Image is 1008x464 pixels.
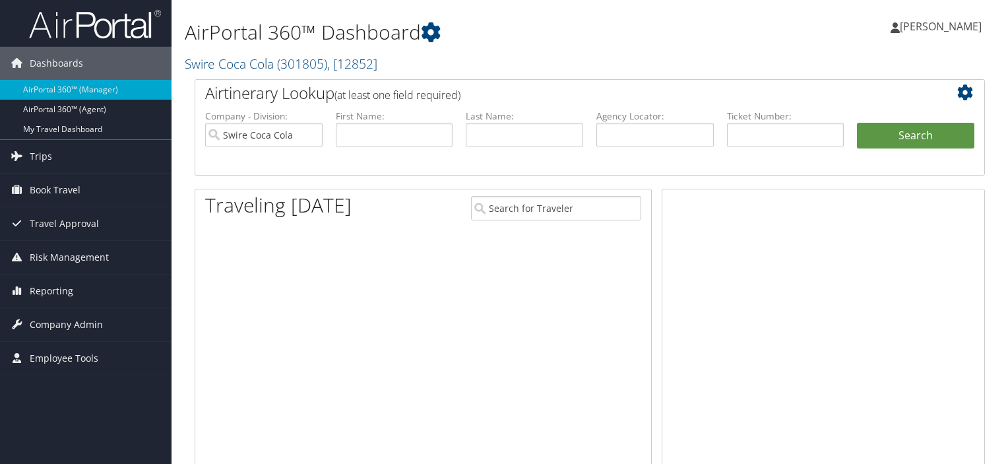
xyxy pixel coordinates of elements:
span: Dashboards [30,47,83,80]
span: Book Travel [30,174,80,207]
span: Company Admin [30,308,103,341]
span: (at least one field required) [334,88,460,102]
label: Agency Locator: [596,110,714,123]
span: , [ 12852 ] [327,55,377,73]
button: Search [857,123,974,149]
h1: Traveling [DATE] [205,191,352,219]
label: Last Name: [466,110,583,123]
label: Ticket Number: [727,110,844,123]
span: Travel Approval [30,207,99,240]
img: airportal-logo.png [29,9,161,40]
a: [PERSON_NAME] [891,7,995,46]
span: Risk Management [30,241,109,274]
a: Swire Coca Cola [185,55,377,73]
span: Employee Tools [30,342,98,375]
span: Reporting [30,275,73,308]
h2: Airtinerary Lookup [205,82,908,104]
input: Search for Traveler [471,196,641,220]
h1: AirPortal 360™ Dashboard [185,18,725,46]
span: Trips [30,140,52,173]
label: First Name: [336,110,453,123]
span: ( 301805 ) [277,55,327,73]
label: Company - Division: [205,110,323,123]
span: [PERSON_NAME] [900,19,982,34]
